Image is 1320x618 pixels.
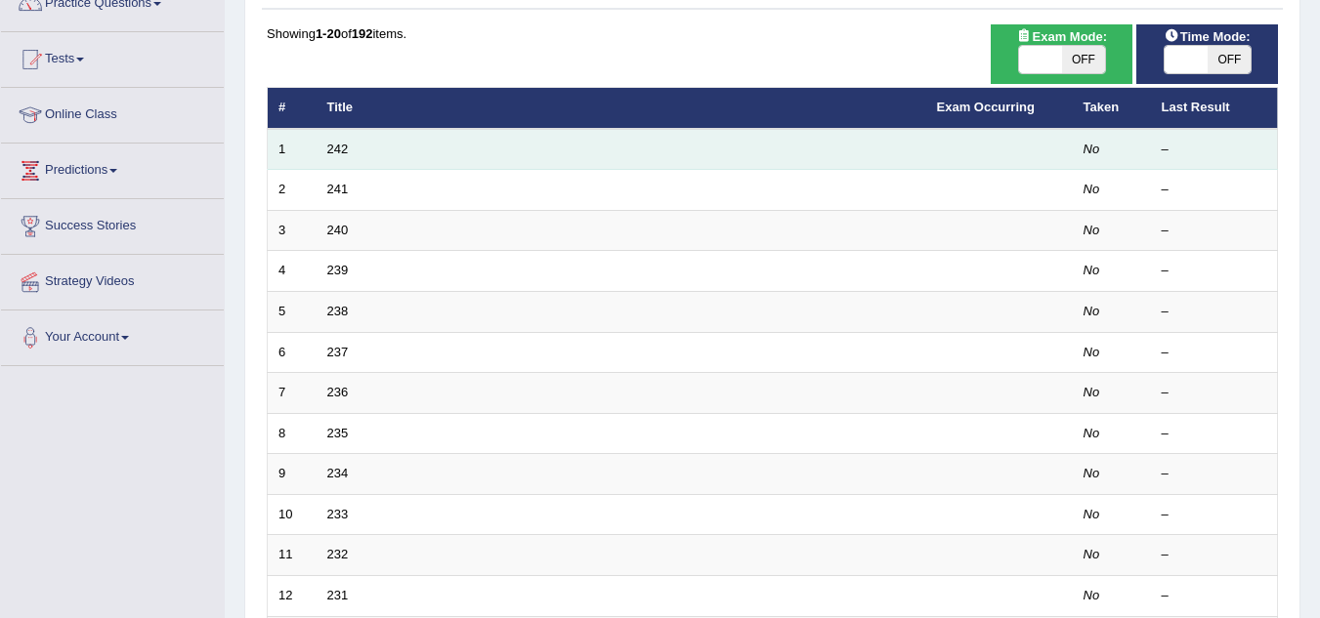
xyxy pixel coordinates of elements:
[1084,142,1100,156] em: No
[268,251,317,292] td: 4
[327,385,349,399] a: 236
[1151,88,1278,129] th: Last Result
[1062,46,1105,73] span: OFF
[1162,587,1267,605] div: –
[1084,547,1100,561] em: No
[1084,426,1100,440] em: No
[327,345,349,359] a: 237
[1157,26,1258,47] span: Time Mode:
[327,547,349,561] a: 232
[1,255,224,304] a: Strategy Videos
[327,507,349,521] a: 233
[268,88,317,129] th: #
[1084,345,1100,359] em: No
[268,454,317,495] td: 9
[327,588,349,602] a: 231
[1008,26,1114,47] span: Exam Mode:
[352,26,373,41] b: 192
[1,310,224,359] a: Your Account
[1084,263,1100,277] em: No
[1162,425,1267,443] div: –
[1162,303,1267,321] div: –
[327,142,349,156] a: 242
[327,426,349,440] a: 235
[937,100,1035,114] a: Exam Occurring
[1084,304,1100,318] em: No
[1073,88,1151,129] th: Taken
[1084,466,1100,480] em: No
[268,129,317,170] td: 1
[327,304,349,318] a: 238
[1162,141,1267,159] div: –
[1,88,224,137] a: Online Class
[268,373,317,414] td: 7
[268,575,317,616] td: 12
[1084,223,1100,237] em: No
[1084,507,1100,521] em: No
[327,466,349,480] a: 234
[268,292,317,333] td: 5
[268,494,317,535] td: 10
[268,535,317,576] td: 11
[268,170,317,211] td: 2
[327,263,349,277] a: 239
[1084,385,1100,399] em: No
[1162,344,1267,362] div: –
[1162,546,1267,564] div: –
[268,413,317,454] td: 8
[1,32,224,81] a: Tests
[316,26,341,41] b: 1-20
[991,24,1132,84] div: Show exams occurring in exams
[1162,222,1267,240] div: –
[1,199,224,248] a: Success Stories
[1162,506,1267,524] div: –
[268,210,317,251] td: 3
[267,24,1278,43] div: Showing of items.
[1084,182,1100,196] em: No
[1208,46,1251,73] span: OFF
[1084,588,1100,602] em: No
[327,182,349,196] a: 241
[317,88,926,129] th: Title
[1162,465,1267,483] div: –
[1162,384,1267,402] div: –
[1162,181,1267,199] div: –
[1162,262,1267,280] div: –
[268,332,317,373] td: 6
[327,223,349,237] a: 240
[1,144,224,192] a: Predictions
